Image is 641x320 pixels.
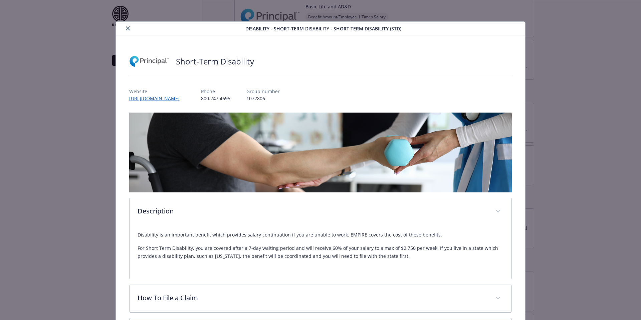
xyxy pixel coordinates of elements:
[246,95,280,102] p: 1072806
[124,24,132,32] button: close
[138,293,488,303] p: How To File a Claim
[129,95,185,102] a: [URL][DOMAIN_NAME]
[138,244,504,260] p: For Short Term Disability, you are covered after a 7-day waiting period and will receive 60% of y...
[245,25,401,32] span: Disability - Short-Term Disability - Short Term Disability (STD)
[201,95,230,102] p: 800.247.4695
[138,231,504,239] p: Disability is an important benefit which provides salary continuation if you are unable to work. ...
[201,88,230,95] p: Phone
[138,206,488,216] p: Description
[130,198,512,225] div: Description
[246,88,280,95] p: Group number
[129,113,512,192] img: banner
[176,56,254,67] h2: Short-Term Disability
[129,88,185,95] p: Website
[130,285,512,312] div: How To File a Claim
[130,225,512,279] div: Description
[129,51,169,71] img: Principal Financial Group Inc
